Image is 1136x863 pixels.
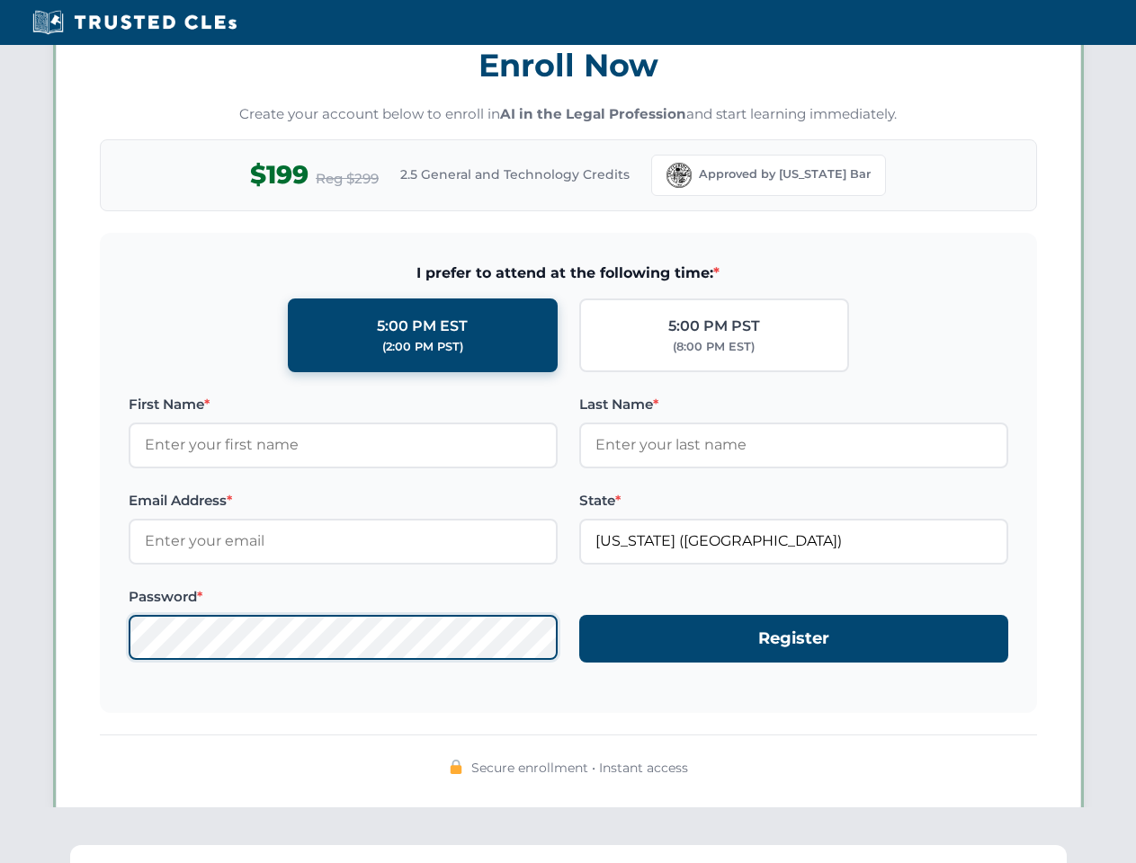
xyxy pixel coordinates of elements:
[316,168,379,190] span: Reg $299
[382,338,463,356] div: (2:00 PM PST)
[129,490,558,512] label: Email Address
[400,165,630,184] span: 2.5 General and Technology Credits
[579,490,1008,512] label: State
[129,423,558,467] input: Enter your first name
[129,394,558,415] label: First Name
[666,163,692,188] img: Florida Bar
[100,37,1037,93] h3: Enroll Now
[673,338,755,356] div: (8:00 PM EST)
[100,104,1037,125] p: Create your account below to enroll in and start learning immediately.
[699,165,871,183] span: Approved by [US_STATE] Bar
[250,155,309,195] span: $199
[668,315,760,338] div: 5:00 PM PST
[129,519,558,564] input: Enter your email
[27,9,242,36] img: Trusted CLEs
[500,105,686,122] strong: AI in the Legal Profession
[579,615,1008,663] button: Register
[579,423,1008,467] input: Enter your last name
[377,315,468,338] div: 5:00 PM EST
[129,262,1008,285] span: I prefer to attend at the following time:
[471,758,688,778] span: Secure enrollment • Instant access
[129,586,558,608] label: Password
[449,760,463,774] img: 🔒
[579,519,1008,564] input: Florida (FL)
[579,394,1008,415] label: Last Name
